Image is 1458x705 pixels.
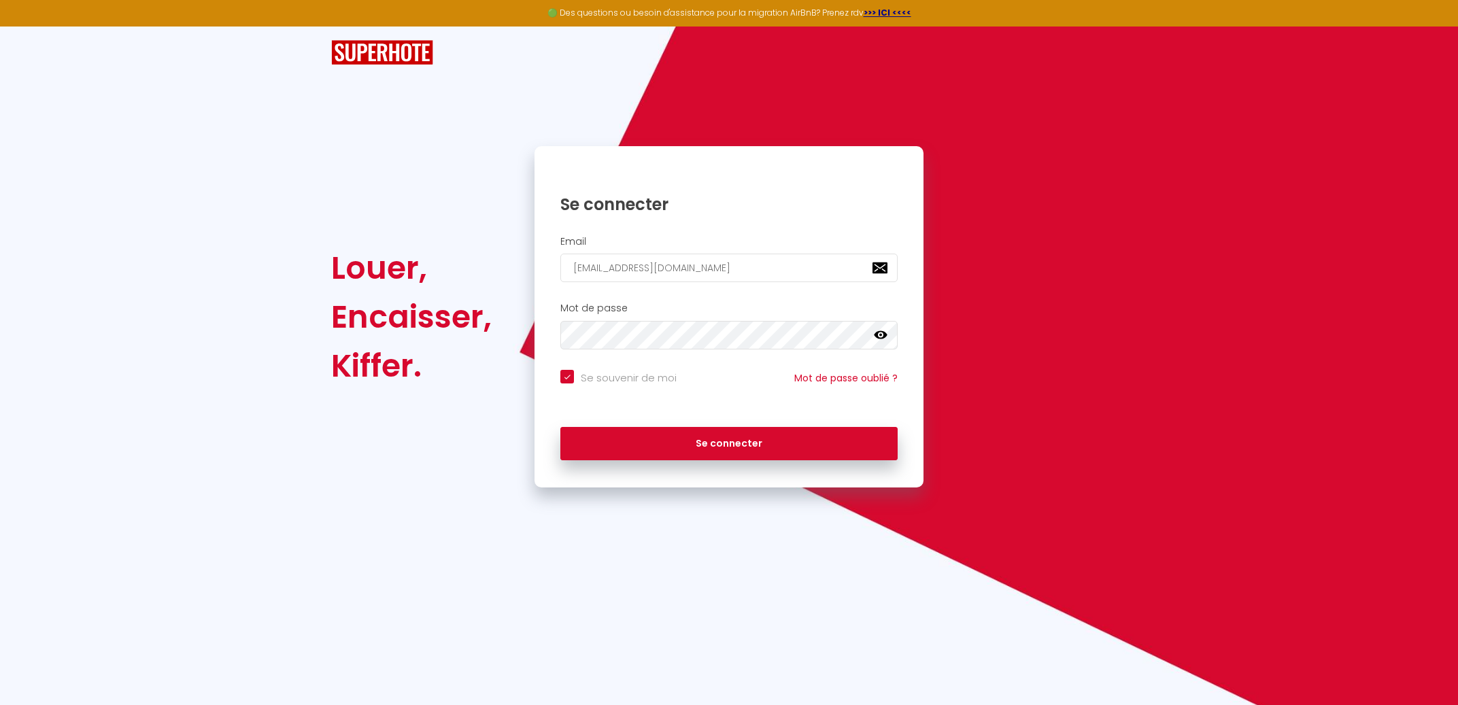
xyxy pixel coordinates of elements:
[331,40,433,65] img: SuperHote logo
[560,427,898,461] button: Se connecter
[331,292,492,341] div: Encaisser,
[560,254,898,282] input: Ton Email
[794,371,898,385] a: Mot de passe oublié ?
[560,236,898,247] h2: Email
[560,303,898,314] h2: Mot de passe
[331,243,492,292] div: Louer,
[864,7,911,18] a: >>> ICI <<<<
[560,194,898,215] h1: Se connecter
[331,341,492,390] div: Kiffer.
